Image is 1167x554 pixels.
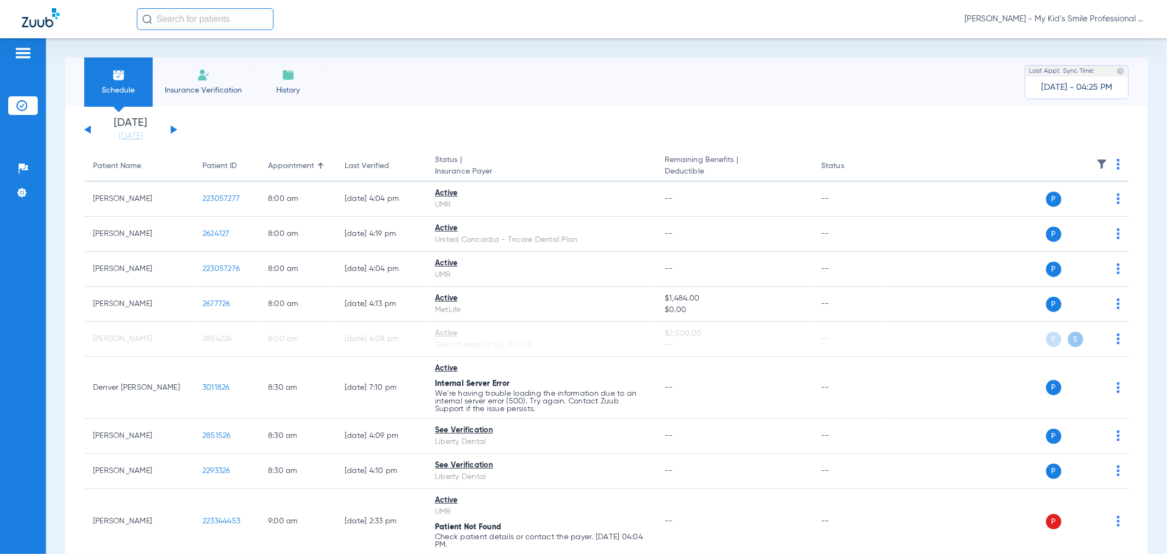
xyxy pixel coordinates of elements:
div: United Concordia - Tricare Dental Plan [435,234,647,246]
span: Patient Not Found [435,523,501,531]
td: Denver [PERSON_NAME] [84,357,194,419]
div: Active [435,293,647,304]
img: group-dot-blue.svg [1117,263,1120,274]
td: [PERSON_NAME] [84,454,194,489]
span: -- [665,230,673,238]
th: Status [812,151,886,182]
div: Delta Dental of [US_STATE] [435,339,647,351]
span: 3011826 [202,384,230,391]
img: group-dot-blue.svg [1117,159,1120,170]
div: Liberty Dental [435,471,647,483]
td: 8:30 AM [259,357,336,419]
td: 8:00 AM [259,182,336,217]
div: Active [435,363,647,374]
img: Search Icon [142,14,152,24]
span: Insurance Payer [435,166,647,177]
span: -- [665,195,673,203]
span: $1,484.00 [665,293,804,304]
td: [DATE] 4:19 PM [336,217,426,252]
div: Patient Name [93,160,185,172]
div: UMR [435,269,647,281]
span: Last Appt. Sync Time: [1029,66,1095,77]
img: group-dot-blue.svg [1117,298,1120,309]
td: [DATE] 7:10 PM [336,357,426,419]
div: Active [435,258,647,269]
td: -- [812,322,886,357]
td: 8:00 AM [259,252,336,287]
td: -- [812,419,886,454]
td: [PERSON_NAME] [84,182,194,217]
a: [DATE] [98,131,164,142]
li: [DATE] [98,118,164,142]
img: group-dot-blue.svg [1117,430,1120,441]
div: Patient ID [202,160,237,172]
span: -- [665,265,673,273]
span: 2854226 [202,335,232,343]
p: Check patient details or contact the payer. [DATE] 04:04 PM. [435,533,647,549]
span: $0.00 [665,304,804,316]
iframe: Chat Widget [1112,501,1167,554]
span: -- [665,432,673,440]
div: UMR [435,199,647,211]
span: -- [665,467,673,475]
span: Schedule [92,85,144,96]
td: [PERSON_NAME] [84,322,194,357]
td: [DATE] 4:13 PM [336,287,426,322]
td: [DATE] 4:08 PM [336,322,426,357]
span: 223057276 [202,265,240,273]
span: Deductible [665,166,804,177]
img: Zuub Logo [22,8,60,27]
span: 223057277 [202,195,240,203]
span: P [1046,429,1061,444]
span: P [1046,380,1061,395]
span: P [1046,464,1061,479]
td: [DATE] 4:10 PM [336,454,426,489]
p: We’re having trouble loading the information due to an internal server error (500). Try again. Co... [435,390,647,413]
span: S [1068,332,1083,347]
img: Schedule [112,68,125,82]
div: See Verification [435,460,647,471]
span: [DATE] - 04:25 PM [1041,82,1112,93]
td: -- [812,252,886,287]
span: $2,500.00 [665,328,804,339]
span: 2677726 [202,300,230,308]
div: Active [435,328,647,339]
div: Patient ID [202,160,251,172]
span: 2293326 [202,467,230,475]
td: [DATE] 4:09 PM [336,419,426,454]
div: Active [435,223,647,234]
div: Appointment [268,160,327,172]
span: Internal Server Error [435,380,509,388]
input: Search for patients [137,8,274,30]
td: [PERSON_NAME] [84,217,194,252]
td: 8:30 AM [259,419,336,454]
span: P [1046,192,1061,207]
td: -- [812,454,886,489]
span: [PERSON_NAME] - My Kid's Smile Professional Circle [965,14,1145,25]
span: P [1046,227,1061,242]
span: P [1046,332,1061,347]
img: filter.svg [1096,159,1107,170]
div: Last Verified [345,160,389,172]
td: 8:00 AM [259,217,336,252]
div: Liberty Dental [435,436,647,448]
img: Manual Insurance Verification [197,68,210,82]
img: group-dot-blue.svg [1117,465,1120,476]
span: -- [665,517,673,525]
span: -- [665,339,804,351]
span: History [262,85,314,96]
td: -- [812,357,886,419]
img: History [282,68,295,82]
img: group-dot-blue.svg [1117,382,1120,393]
img: group-dot-blue.svg [1117,228,1120,239]
span: -- [665,384,673,391]
td: [PERSON_NAME] [84,252,194,287]
div: UMR [435,506,647,518]
span: Insurance Verification [161,85,246,96]
td: [PERSON_NAME] [84,287,194,322]
div: Last Verified [345,160,417,172]
span: P [1046,262,1061,277]
img: hamburger-icon [14,47,32,60]
div: Active [435,495,647,506]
